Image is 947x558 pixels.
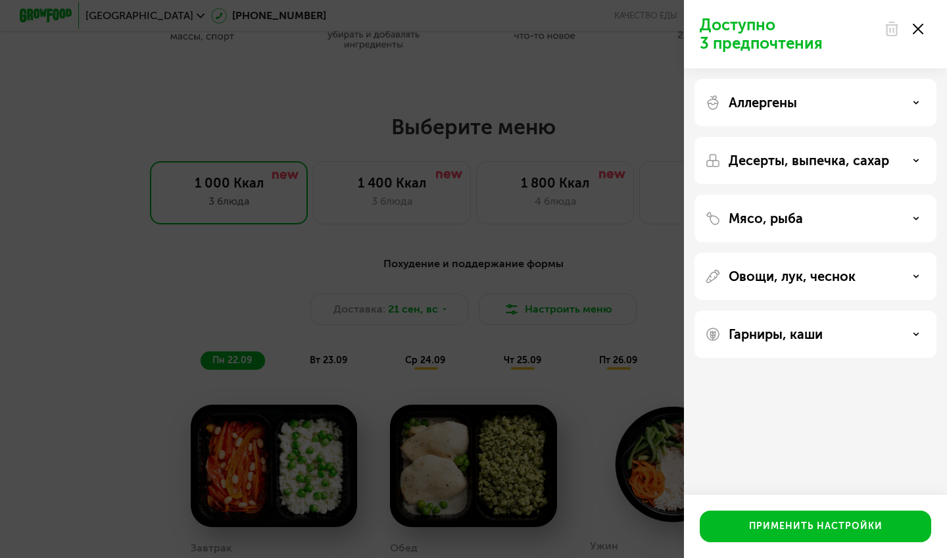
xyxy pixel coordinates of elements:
[729,95,797,111] p: Аллергены
[729,326,823,342] p: Гарниры, каши
[729,268,856,284] p: Овощи, лук, чеснок
[700,511,931,542] button: Применить настройки
[729,211,803,226] p: Мясо, рыба
[729,153,889,168] p: Десерты, выпечка, сахар
[700,16,876,53] p: Доступно 3 предпочтения
[749,520,883,533] div: Применить настройки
